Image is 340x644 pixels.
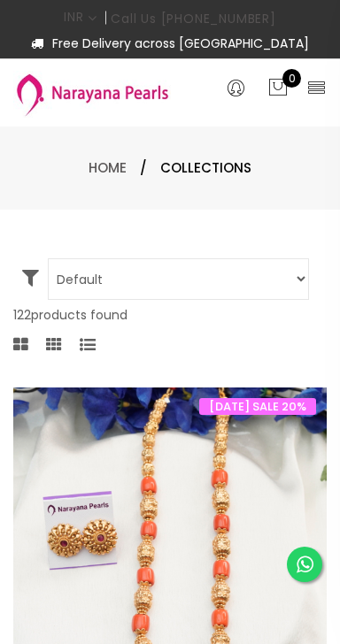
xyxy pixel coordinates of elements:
[199,398,316,415] span: [DATE] SALE 20%
[13,33,327,54] span: Free Delivery across [GEOGRAPHIC_DATA]
[13,304,327,326] p: 122 products found
[140,157,147,179] span: /
[267,77,289,100] button: 0
[111,12,276,25] p: Call Us [PHONE_NUMBER]
[64,2,97,33] span: INR
[282,69,301,88] span: 0
[89,158,127,177] a: Home
[160,157,251,179] span: Collections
